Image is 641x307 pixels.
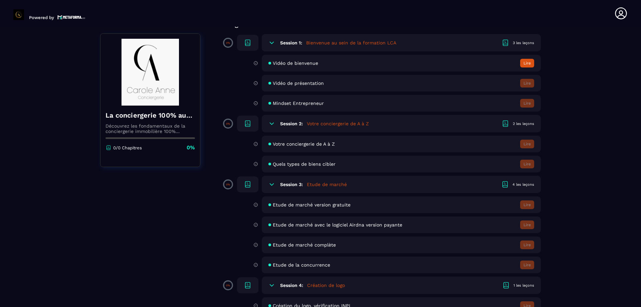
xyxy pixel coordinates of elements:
[520,140,534,148] button: Lire
[29,15,54,20] p: Powered by
[512,182,534,187] div: 4 les leçons
[273,101,324,106] span: Mindset Entrepreneur
[520,160,534,168] button: Lire
[273,141,335,147] span: Votre conciergerie de A à Z
[113,145,142,150] p: 0/0 Chapitres
[520,79,534,88] button: Lire
[105,39,195,106] img: banner
[273,222,402,227] span: Etude de marché avec le logiciel Airdna version payante
[307,282,345,289] h5: Création de logo
[226,122,230,125] p: 0%
[273,60,318,66] span: Vidéo de bienvenue
[513,40,534,45] div: 3 les leçons
[520,220,534,229] button: Lire
[280,283,303,288] h6: Session 4:
[273,262,330,268] span: Etude de la concurrence
[273,161,336,167] span: Quels types de biens cibler
[57,14,85,20] img: logo
[520,99,534,108] button: Lire
[226,41,230,44] p: 0%
[306,39,396,46] h5: Bienvenue au sein de la formation LCA
[513,283,534,288] div: 1 les leçons
[273,81,324,86] span: Vidéo de présentation
[13,9,24,20] img: logo-branding
[520,241,534,249] button: Lire
[280,121,303,126] h6: Session 2:
[273,202,351,207] span: Etude de marché version gratuite
[280,182,303,187] h6: Session 3:
[307,120,369,127] h5: Votre conciergerie de A à Z
[307,181,347,188] h5: Etude de marché
[520,200,534,209] button: Lire
[105,123,195,134] p: Découvrez les fondamentaux de la conciergerie immobilière 100% automatisée. Cette formation est c...
[520,261,534,269] button: Lire
[513,121,534,126] div: 2 les leçons
[187,144,195,151] p: 0%
[520,59,534,67] button: Lire
[226,284,230,287] p: 0%
[280,40,302,45] h6: Session 1:
[273,242,336,248] span: Etude de marché complète
[226,183,230,186] p: 0%
[105,111,195,120] h4: La conciergerie 100% automatisée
